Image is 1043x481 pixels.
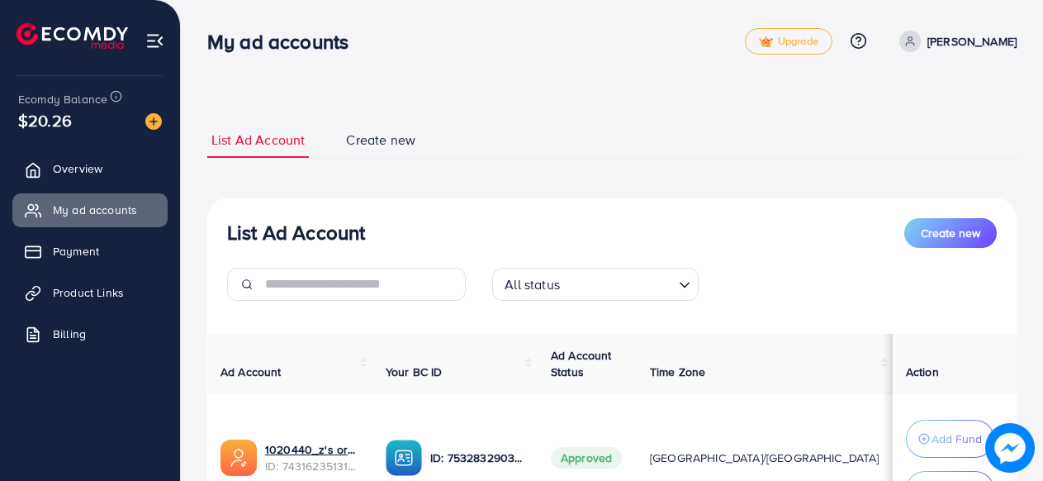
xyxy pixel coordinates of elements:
[501,273,563,297] span: All status
[551,447,622,469] span: Approved
[145,31,164,50] img: menu
[985,423,1035,473] img: image
[53,326,86,342] span: Billing
[265,458,359,474] span: ID: 7431623513184124945
[53,243,99,260] span: Payment
[759,36,773,48] img: tick
[265,441,359,475] div: <span class='underline'>1020440_z's organic 1st_1730309698409</span></br>7431623513184124945
[12,235,168,268] a: Payment
[906,364,939,380] span: Action
[18,108,72,132] span: $20.26
[12,276,168,309] a: Product Links
[551,347,612,380] span: Ad Account Status
[430,448,524,468] p: ID: 7532832903219658768
[18,91,107,107] span: Ecomdy Balance
[53,160,102,177] span: Overview
[145,113,162,130] img: image
[220,440,257,476] img: ic-ads-acc.e4c84228.svg
[565,269,672,297] input: Search for option
[745,28,832,55] a: tickUpgrade
[17,23,128,49] img: logo
[12,193,168,226] a: My ad accounts
[759,36,818,48] span: Upgrade
[921,225,980,241] span: Create new
[53,202,137,218] span: My ad accounts
[12,317,168,350] a: Billing
[346,131,415,150] span: Create new
[904,218,997,248] button: Create new
[492,268,699,301] div: Search for option
[906,420,994,458] button: Add Fund
[927,31,1017,51] p: [PERSON_NAME]
[386,364,443,380] span: Your BC ID
[211,131,305,150] span: List Ad Account
[207,30,362,54] h3: My ad accounts
[932,429,982,449] p: Add Fund
[386,440,422,476] img: ic-ba-acc.ded83a64.svg
[53,284,124,301] span: Product Links
[265,441,359,458] a: 1020440_z's organic 1st_1730309698409
[220,364,282,380] span: Ad Account
[650,364,705,380] span: Time Zone
[650,450,879,466] span: [GEOGRAPHIC_DATA]/[GEOGRAPHIC_DATA]
[893,31,1017,52] a: [PERSON_NAME]
[227,221,365,245] h3: List Ad Account
[12,152,168,185] a: Overview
